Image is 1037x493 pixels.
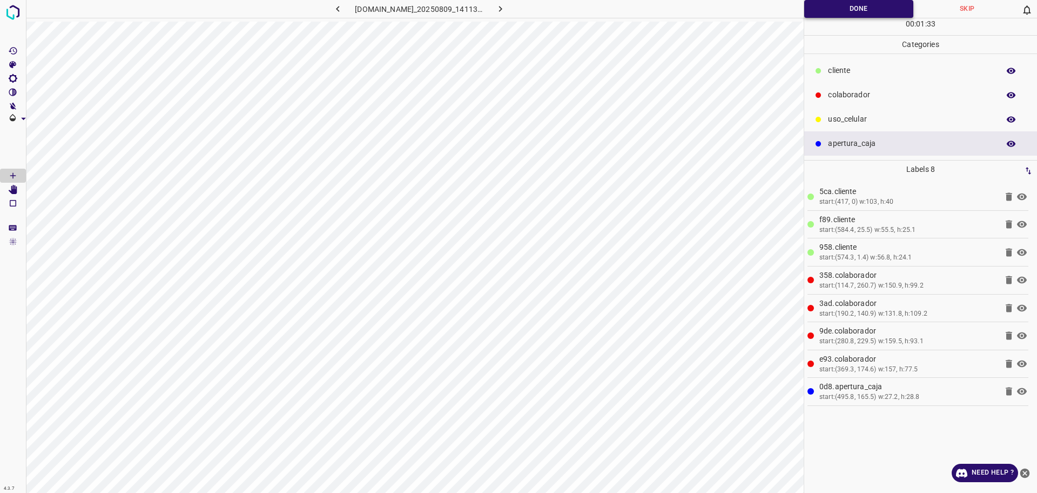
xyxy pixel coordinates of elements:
[807,161,1034,178] p: Labels 8
[906,18,935,35] div: : :
[828,114,994,125] p: uso_celular
[819,337,997,347] div: start:(280.8, 229.5) w:159.5, h:93.1
[952,464,1018,482] a: Need Help ?
[819,270,997,281] p: 358.colaborador
[819,242,997,253] p: 958.​​cliente
[355,3,483,18] h6: [DOMAIN_NAME]_20250809_141137_000002160.jpg
[819,365,997,375] div: start:(369.3, 174.6) w:157, h:77.5
[819,392,997,402] div: start:(495.8, 165.5) w:27.2, h:28.8
[804,83,1037,107] div: colaborador
[819,354,997,365] p: e93.colaborador
[804,131,1037,156] div: apertura_caja
[804,107,1037,131] div: uso_celular
[819,197,997,207] div: start:(417, 0) w:103, h:40
[819,298,997,309] p: 3ad.colaborador
[3,3,23,22] img: logo
[804,58,1037,83] div: ​​cliente
[819,186,997,197] p: 5ca.​​cliente
[828,89,994,101] p: colaborador
[819,253,997,263] div: start:(574.3, 1.4) w:56.8, h:24.1
[819,325,997,337] p: 9de.colaborador
[828,138,994,149] p: apertura_caja
[828,65,994,76] p: ​​cliente
[819,381,997,392] p: 0d8.apertura_caja
[819,225,997,235] div: start:(584.4, 25.5) w:55.5, h:25.1
[1018,464,1032,482] button: close-help
[916,18,925,30] p: 01
[819,281,997,291] div: start:(114.7, 260.7) w:150.9, h:99.2
[906,18,914,30] p: 00
[819,309,997,319] div: start:(190.2, 140.9) w:131.8, h:109.2
[819,214,997,225] p: f89.​​cliente
[1,484,17,493] div: 4.3.7
[804,36,1037,54] p: Categories
[927,18,935,30] p: 33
